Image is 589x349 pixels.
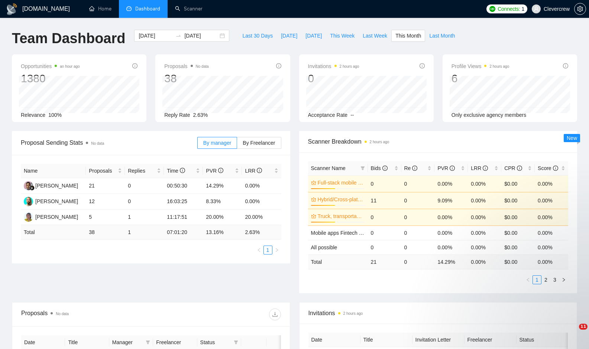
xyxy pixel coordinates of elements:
span: info-circle [420,63,425,68]
time: 2 hours ago [343,311,363,316]
a: Mobile apps Fintech - Regis [311,230,376,236]
span: LRR [245,168,262,174]
td: 0 [401,209,435,225]
td: Total [308,254,368,269]
td: 0.00% [242,194,281,209]
td: 20.00% [242,209,281,225]
a: 1 [264,246,272,254]
td: 0.00% [242,178,281,194]
td: 1 [125,225,164,240]
a: Truck, transportation, logistics- [PERSON_NAME] [318,212,363,220]
span: Proposal Sending Stats [21,138,197,147]
span: info-circle [517,166,522,171]
span: info-circle [483,166,488,171]
td: 0.00% [535,175,568,192]
td: 0 [368,209,401,225]
span: filter [234,340,238,345]
span: right [275,248,279,252]
a: 1 [533,276,541,284]
span: Invitations [308,62,359,71]
span: Dashboard [135,6,160,12]
div: 0 [308,71,359,86]
td: 0 [368,175,401,192]
span: Last Month [429,32,455,40]
span: info-circle [382,166,388,171]
span: New [567,135,577,141]
span: Reply Rate [164,112,190,118]
td: 07:01:20 [164,225,203,240]
li: Next Page [559,275,568,284]
th: Replies [125,164,164,178]
img: DK [24,197,33,206]
a: setting [574,6,586,12]
span: 11 [579,324,588,330]
span: By Freelancer [243,140,275,146]
li: Previous Page [524,275,533,284]
span: Profile Views [452,62,509,71]
td: 2.63 % [242,225,281,240]
td: 0.00% [468,192,501,209]
td: 0 [401,192,435,209]
span: info-circle [563,63,568,68]
span: download [269,311,281,317]
td: 14.29 % [434,254,468,269]
td: 0 [401,240,435,254]
td: $ 0.00 [501,254,535,269]
td: 16:03:25 [164,194,203,209]
td: 0.00% [535,240,568,254]
span: Proposals [164,62,208,71]
span: This Week [330,32,355,40]
a: Hybrid/Cross-platform - Lavazza ✅ [318,195,363,204]
td: 13.16 % [203,225,242,240]
span: info-circle [553,166,558,171]
li: 1 [263,246,272,254]
span: Time [167,168,185,174]
span: crown [311,197,316,202]
span: Scanner Breakdown [308,137,569,146]
span: Last 30 Days [242,32,273,40]
td: 0.00% [535,192,568,209]
span: No data [91,141,104,145]
div: [PERSON_NAME] [35,213,78,221]
span: Only exclusive agency members [452,112,527,118]
button: right [559,275,568,284]
span: Replies [128,167,155,175]
td: 1 [125,209,164,225]
span: info-circle [218,168,223,173]
button: left [255,246,263,254]
th: Title [360,333,412,347]
td: 0.00 % [535,254,568,269]
li: Next Page [272,246,281,254]
span: [DATE] [305,32,322,40]
td: $0.00 [501,225,535,240]
time: 2 hours ago [489,64,509,68]
th: Name [21,164,86,178]
button: [DATE] [277,30,301,42]
a: 3 [551,276,559,284]
td: 20.00% [203,209,242,225]
td: 0.00% [434,175,468,192]
div: 38 [164,71,208,86]
a: homeHome [89,6,111,12]
td: $0.00 [501,240,535,254]
span: Scanner Name [311,165,346,171]
span: By manager [203,140,231,146]
span: 2.63% [193,112,208,118]
td: 11 [368,192,401,209]
td: 38 [86,225,125,240]
button: This Month [391,30,425,42]
span: info-circle [257,168,262,173]
td: 0.00% [434,209,468,225]
td: 21 [368,254,401,269]
time: 2 hours ago [370,140,389,144]
span: crown [311,214,316,219]
time: 2 hours ago [340,64,359,68]
span: [DATE] [281,32,297,40]
td: 5 [86,209,125,225]
img: logo [6,3,18,15]
td: 9.09% [434,192,468,209]
img: gigradar-bm.png [29,185,35,190]
button: [DATE] [301,30,326,42]
div: [PERSON_NAME] [35,197,78,205]
button: Last Month [425,30,459,42]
